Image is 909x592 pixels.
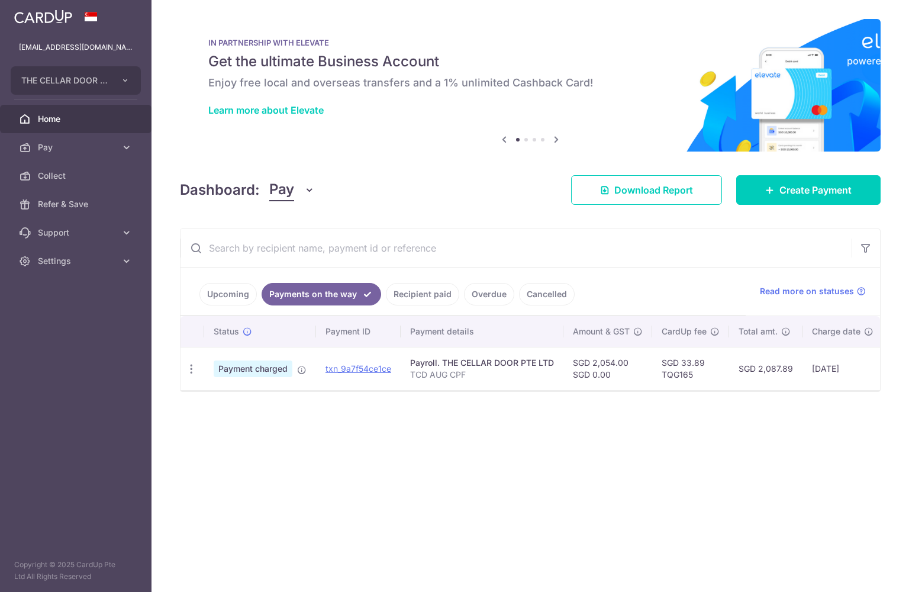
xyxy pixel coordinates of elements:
a: Read more on statuses [760,285,866,297]
h6: Enjoy free local and overseas transfers and a 1% unlimited Cashback Card! [208,76,852,90]
a: Create Payment [736,175,881,205]
a: Payments on the way [262,283,381,305]
span: Refer & Save [38,198,116,210]
p: IN PARTNERSHIP WITH ELEVATE [208,38,852,47]
span: Download Report [614,183,693,197]
td: SGD 33.89 TQG165 [652,347,729,390]
span: Amount & GST [573,326,630,337]
td: [DATE] [802,347,883,390]
a: Download Report [571,175,722,205]
img: Renovation banner [180,19,881,152]
div: Payroll. THE CELLAR DOOR PTE LTD [410,357,554,369]
a: Upcoming [199,283,257,305]
span: Create Payment [779,183,852,197]
a: txn_9a7f54ce1ce [325,363,391,374]
a: Cancelled [519,283,575,305]
span: Payment charged [214,361,292,377]
th: Payment details [401,316,563,347]
span: Support [38,227,116,239]
a: Recipient paid [386,283,459,305]
span: Home [38,113,116,125]
a: Learn more about Elevate [208,104,324,116]
a: Overdue [464,283,514,305]
td: SGD 2,087.89 [729,347,802,390]
span: Pay [38,141,116,153]
span: THE CELLAR DOOR PTE LTD [21,75,109,86]
span: Read more on statuses [760,285,854,297]
span: Pay [269,179,294,201]
input: Search by recipient name, payment id or reference [180,229,852,267]
span: Status [214,326,239,337]
img: CardUp [14,9,72,24]
h4: Dashboard: [180,179,260,201]
span: Settings [38,255,116,267]
span: CardUp fee [662,326,707,337]
span: Collect [38,170,116,182]
span: Total amt. [739,326,778,337]
td: SGD 2,054.00 SGD 0.00 [563,347,652,390]
th: Payment ID [316,316,401,347]
button: Pay [269,179,315,201]
span: Charge date [812,326,860,337]
p: TCD AUG CPF [410,369,554,381]
p: [EMAIL_ADDRESS][DOMAIN_NAME] [19,41,133,53]
h5: Get the ultimate Business Account [208,52,852,71]
button: THE CELLAR DOOR PTE LTD [11,66,141,95]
